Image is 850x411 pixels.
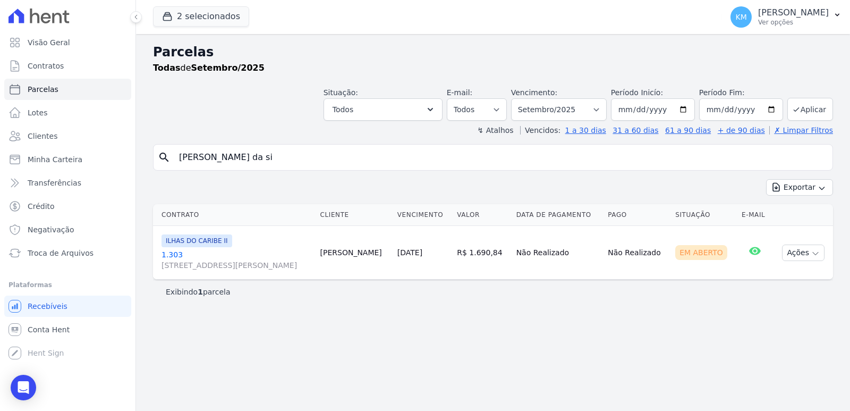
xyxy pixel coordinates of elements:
label: E-mail: [447,88,473,97]
span: Visão Geral [28,37,70,48]
th: Data de Pagamento [512,204,604,226]
b: 1 [198,288,203,296]
label: Período Fim: [699,87,783,98]
span: ILHAS DO CARIBE II [161,234,232,247]
span: Clientes [28,131,57,141]
i: search [158,151,171,164]
span: Lotes [28,107,48,118]
span: Crédito [28,201,55,212]
a: Minha Carteira [4,149,131,170]
button: Ações [782,245,824,261]
div: Plataformas [8,279,127,291]
span: Todos [333,103,353,116]
span: Troca de Arquivos [28,248,93,258]
span: Negativação [28,224,74,235]
button: Exportar [766,179,833,196]
span: KM [735,13,746,21]
label: Vencidos: [520,126,560,135]
a: Negativação [4,219,131,240]
a: + de 90 dias [718,126,765,135]
th: Cliente [316,204,393,226]
label: Situação: [324,88,358,97]
a: Visão Geral [4,32,131,53]
a: Conta Hent [4,319,131,340]
div: Open Intercom Messenger [11,375,36,400]
span: Minha Carteira [28,154,82,165]
td: R$ 1.690,84 [453,226,512,280]
p: de [153,62,265,74]
a: 31 a 60 dias [613,126,658,135]
strong: Todas [153,63,181,73]
button: KM [PERSON_NAME] Ver opções [722,2,850,32]
strong: Setembro/2025 [191,63,265,73]
td: [PERSON_NAME] [316,226,393,280]
button: 2 selecionados [153,6,249,27]
span: Conta Hent [28,324,70,335]
p: Ver opções [758,18,829,27]
a: 61 a 90 dias [665,126,711,135]
a: Clientes [4,125,131,147]
th: E-mail [737,204,772,226]
a: 1 a 30 dias [565,126,606,135]
a: Recebíveis [4,296,131,317]
button: Aplicar [787,98,833,121]
span: Transferências [28,178,81,188]
h2: Parcelas [153,43,833,62]
a: Parcelas [4,79,131,100]
a: Transferências [4,172,131,194]
a: [DATE] [397,248,422,257]
span: Parcelas [28,84,58,95]
label: Vencimento: [511,88,557,97]
a: Crédito [4,196,131,217]
button: Todos [324,98,443,121]
label: Período Inicío: [611,88,663,97]
span: [STREET_ADDRESS][PERSON_NAME] [161,260,312,271]
a: Troca de Arquivos [4,242,131,264]
a: ✗ Limpar Filtros [769,126,833,135]
th: Valor [453,204,512,226]
th: Situação [671,204,737,226]
span: Contratos [28,61,64,71]
a: Lotes [4,102,131,123]
p: [PERSON_NAME] [758,7,829,18]
th: Contrato [153,204,316,226]
a: Contratos [4,55,131,77]
a: 1.303[STREET_ADDRESS][PERSON_NAME] [161,249,312,271]
th: Pago [603,204,671,226]
div: Em Aberto [675,245,727,260]
td: Não Realizado [603,226,671,280]
input: Buscar por nome do lote ou do cliente [173,147,828,168]
p: Exibindo parcela [166,287,231,297]
label: ↯ Atalhos [477,126,513,135]
td: Não Realizado [512,226,604,280]
th: Vencimento [393,204,453,226]
span: Recebíveis [28,301,67,312]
